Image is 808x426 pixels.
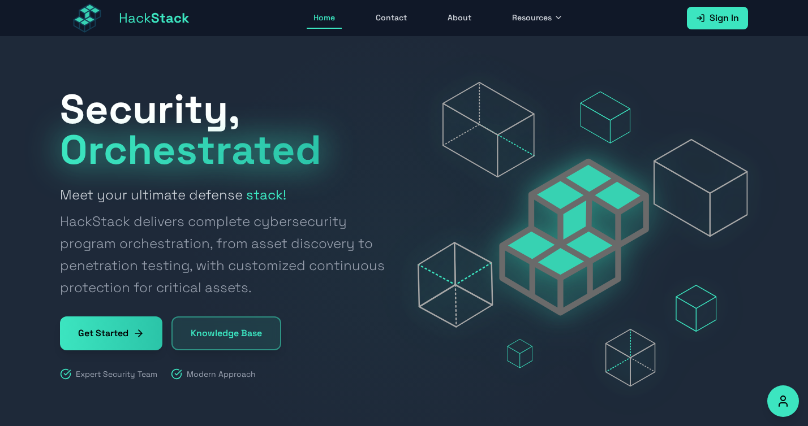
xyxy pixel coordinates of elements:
[60,368,157,380] div: Expert Security Team
[171,316,281,350] a: Knowledge Base
[307,7,342,29] a: Home
[710,11,739,25] span: Sign In
[60,184,390,298] h2: Meet your ultimate defense
[60,124,321,176] span: Orchestrated
[512,12,552,23] span: Resources
[119,9,190,27] span: Hack
[60,210,390,298] span: HackStack delivers complete cybersecurity program orchestration, from asset discovery to penetrat...
[687,7,748,29] a: Sign In
[171,368,256,380] div: Modern Approach
[151,9,190,27] span: Stack
[441,7,478,29] a: About
[60,316,162,350] a: Get Started
[369,7,414,29] a: Contact
[246,186,286,203] strong: stack!
[767,385,799,417] button: Accessibility Options
[60,89,390,170] h1: Security,
[505,7,570,29] button: Resources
